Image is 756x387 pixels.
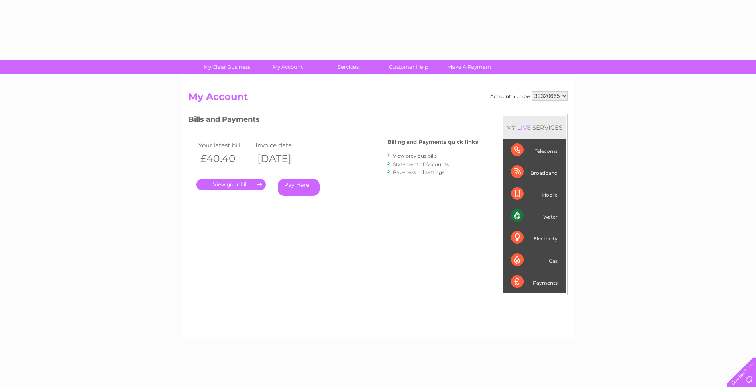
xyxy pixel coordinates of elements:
[278,179,320,196] a: Pay Here
[511,139,558,161] div: Telecoms
[315,60,381,74] a: Services
[194,60,260,74] a: My Clear Business
[376,60,442,74] a: Customer Help
[255,60,320,74] a: My Account
[511,249,558,271] div: Gas
[511,183,558,205] div: Mobile
[503,116,566,139] div: MY SERVICES
[196,150,254,167] th: £40.40
[490,91,568,101] div: Account number
[196,140,254,150] td: Your latest bill
[393,153,437,159] a: View previous bills
[253,150,311,167] th: [DATE]
[511,271,558,293] div: Payments
[253,140,311,150] td: Invoice date
[511,227,558,249] div: Electricity
[393,169,444,175] a: Paperless bill settings
[511,161,558,183] div: Broadband
[516,124,532,131] div: LIVE
[196,179,266,190] a: .
[436,60,502,74] a: Make A Payment
[393,161,449,167] a: Statement of Accounts
[189,91,568,106] h2: My Account
[511,205,558,227] div: Water
[387,139,478,145] h4: Billing and Payments quick links
[189,114,478,128] h3: Bills and Payments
